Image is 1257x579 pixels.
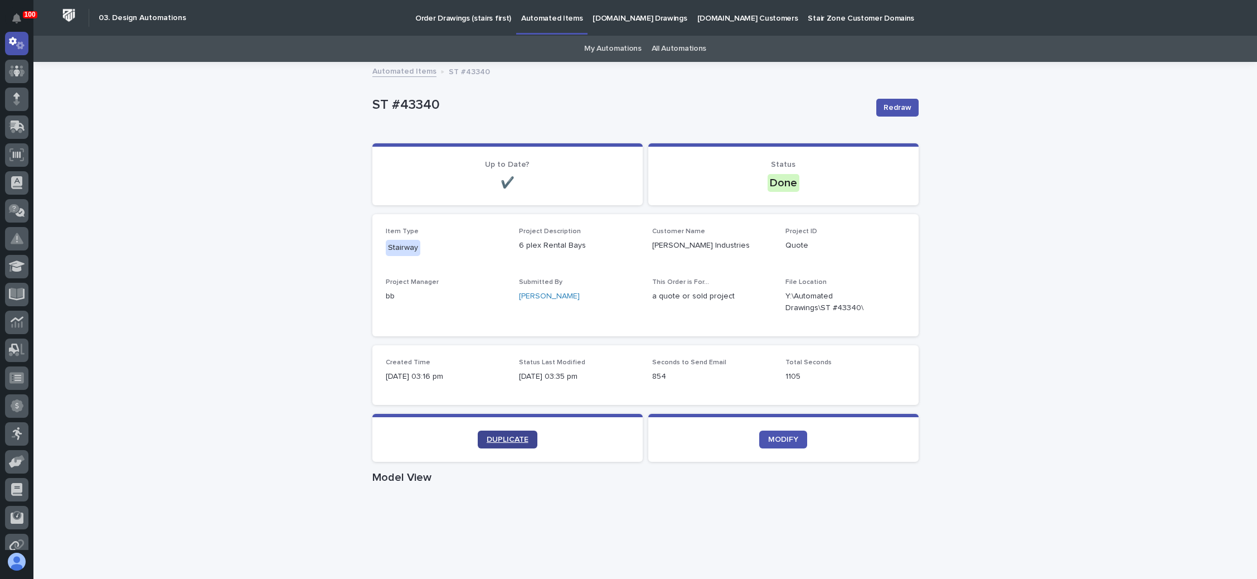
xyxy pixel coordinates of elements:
p: 100 [25,11,36,18]
span: Item Type [386,228,419,235]
p: [DATE] 03:16 pm [386,371,506,383]
: Y:\Automated Drawings\ST #43340\ [785,291,879,314]
span: Total Seconds [785,359,832,366]
img: Workspace Logo [59,5,79,26]
h1: Model View [372,471,919,484]
div: Notifications100 [14,13,28,31]
p: bb [386,291,506,302]
div: Done [768,174,799,192]
span: Created Time [386,359,430,366]
p: ST #43340 [449,65,490,77]
h2: 03. Design Automations [99,13,186,23]
p: [DATE] 03:35 pm [519,371,639,383]
span: Seconds to Send Email [652,359,726,366]
div: Stairway [386,240,420,256]
span: File Location [785,279,827,286]
span: Status Last Modified [519,359,585,366]
span: Project Manager [386,279,439,286]
a: Automated Items [372,64,436,77]
span: Customer Name [652,228,705,235]
span: MODIFY [768,436,798,443]
p: ✔️ [386,176,629,190]
button: Redraw [876,99,919,117]
span: Redraw [884,102,911,113]
p: 854 [652,371,772,383]
p: a quote or sold project [652,291,772,302]
p: 1105 [785,371,905,383]
a: MODIFY [759,431,807,448]
span: This Order is For... [652,279,709,286]
button: Notifications [5,7,28,30]
span: Status [771,161,795,168]
span: Up to Date? [485,161,530,168]
p: 6 plex Rental Bays [519,240,639,252]
button: users-avatar [5,550,28,573]
span: Project ID [785,228,817,235]
span: Submitted By [519,279,562,286]
span: Project Description [519,228,581,235]
p: ST #43340 [372,97,867,113]
a: DUPLICATE [478,431,537,448]
p: Quote [785,240,905,252]
a: [PERSON_NAME] [519,291,580,302]
a: My Automations [584,36,642,62]
span: DUPLICATE [487,436,528,443]
p: [PERSON_NAME] Industries [652,240,772,252]
a: All Automations [652,36,706,62]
